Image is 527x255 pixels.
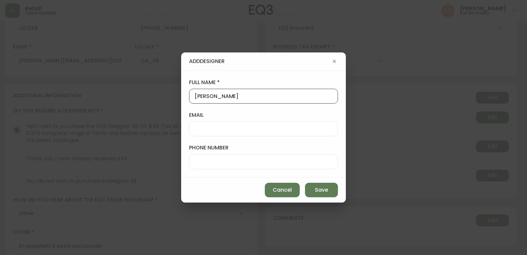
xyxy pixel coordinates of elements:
button: Save [305,183,338,197]
span: Save [315,186,328,194]
label: email [189,112,338,119]
label: full name [189,79,338,86]
label: phone number [189,144,338,151]
button: Cancel [265,183,300,197]
h4: Add Designer [189,58,225,65]
span: Cancel [273,186,292,194]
